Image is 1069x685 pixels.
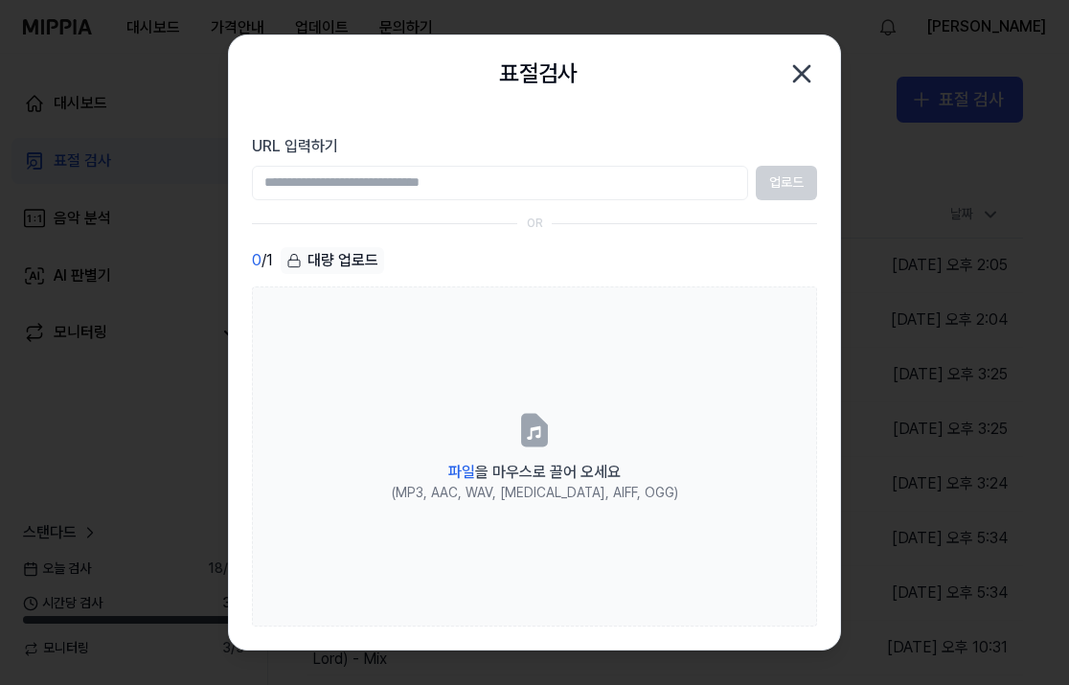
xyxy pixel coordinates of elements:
[527,216,543,232] div: OR
[499,56,578,92] h2: 표절검사
[252,135,817,158] label: URL 입력하기
[448,463,475,481] span: 파일
[392,484,678,503] div: (MP3, AAC, WAV, [MEDICAL_DATA], AIFF, OGG)
[252,247,273,275] div: / 1
[281,247,384,275] button: 대량 업로드
[252,249,262,272] span: 0
[448,463,621,481] span: 을 마우스로 끌어 오세요
[281,247,384,274] div: 대량 업로드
